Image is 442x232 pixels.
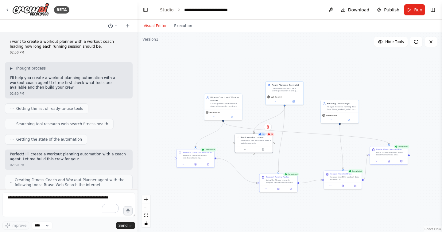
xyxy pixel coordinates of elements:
[262,133,265,135] span: 18
[235,134,273,153] div: 1821ScrapeWebsiteToolRead website contentA tool that can be used to read a website content.
[394,145,409,148] div: Completed
[16,106,83,111] span: Getting the list of ready-to-use tools
[183,151,212,154] div: Research Current Fitness Trends
[209,111,220,114] span: gpt-4o-mini
[176,149,215,168] div: CompletedResearch Current Fitness TrendsResearch the latest fitness trends and running methodolog...
[240,139,271,144] div: A tool that can be used to read a website content.
[123,206,133,215] button: Click to speak your automation idea
[10,50,128,55] div: 02:50 PM
[142,211,150,219] button: fit view
[327,106,357,110] div: Analyze historical running data from {json_workout_data} to identify performance trends, patterns...
[183,154,212,159] div: Research the latest fitness trends and running methodologies for {fitness_level} athletes with {g...
[203,162,213,166] button: Open in side panel
[254,148,272,151] button: Open in side panel
[123,22,133,30] button: Start a new chat
[348,169,363,173] div: Completed
[194,122,225,147] g: Edge from bc862367-2b66-4f2f-be2f-cb5c826ae059 to cc7e437c-4416-46c9-b1ae-135f99d79f9d
[272,87,301,92] div: Find and recommend safe, scenic pedestrian running routes in {location} based on {distance_prefer...
[10,66,46,71] button: ▶Thought process
[271,96,281,98] span: gpt-4o-mini
[210,102,240,107] div: Create personalized workout plans with specific running session durations that increase marginall...
[170,22,196,30] button: Execution
[141,6,150,14] button: Hide left sidebar
[142,195,150,227] div: React Flow controls
[338,4,372,15] button: Download
[189,162,202,166] button: View output
[2,222,29,230] button: Improve
[350,184,360,188] button: Open in side panel
[142,219,150,227] button: toggle interactivity
[285,187,296,191] button: Open in side panel
[324,170,362,189] div: CompletedAnalyze Historical DataAnalyze the JSON workout data provided in {json_workout_data} to ...
[15,66,46,71] span: Thought process
[396,159,406,163] button: Open in side panel
[266,179,295,184] div: Using the fitness research insights, find and recommend safe, scenic pedestrian running routes in...
[204,94,242,120] div: Fitness Coach and Workout PlannerCreate personalized workout plans with specific running session ...
[200,148,216,151] div: Completed
[382,159,395,163] button: View output
[327,102,357,105] div: Running Data Analyst
[283,172,299,176] div: Completed
[326,114,337,117] span: gpt-4o-mini
[414,7,422,13] span: Run
[370,146,408,165] div: CompletedCreate Weekly Workout PlanUsing fitness research, route recommendations, and historical ...
[12,3,49,17] img: Logo
[285,100,302,103] button: Open in side panel
[106,22,120,30] button: Switch to previous chat
[10,76,128,90] p: I'll help you create a workout planning automation with a workout coach agent! Let me first check...
[15,178,127,187] span: Creating Fitness Coach and Workout Planner agent with the following tools: Brave Web Search the i...
[384,7,399,13] span: Publish
[10,152,128,162] p: Perfect! I'll create a workout planning automation with a coach agent. Let me build this crew for...
[338,125,344,169] g: Edge from 0072fdbd-24dc-41c2-817d-215f93977d06 to 6761cbd6-0098-4f4f-a1cd-39c954bb25b9
[404,4,425,15] button: Run
[374,37,408,47] button: Hide Tools
[374,4,402,15] button: Publish
[210,96,240,102] div: Fitness Coach and Workout Planner
[277,106,286,172] g: Edge from 8cb4052f-31ce-4ce8-934f-f866bc14b63f to dc918e28-900d-4851-8314-39e1574d3e38
[320,100,359,123] div: Running Data AnalystAnalyze historical running data from {json_workout_data} to identify performa...
[259,174,297,192] div: CompletedResearch Running RoutesUsing the fitness research insights, find and recommend safe, sce...
[252,106,286,132] g: Edge from 8cb4052f-31ce-4ce8-934f-f866bc14b63f to 18b60665-d056-4224-b0bc-076d5960bc58
[116,222,135,229] button: Send
[216,157,258,185] g: Edge from cc7e437c-4416-46c9-b1ae-135f99d79f9d to dc918e28-900d-4851-8314-39e1574d3e38
[10,163,128,167] div: 02:50 PM
[264,123,272,131] button: Delete node
[336,184,349,188] button: View output
[425,227,441,231] a: React Flow attribution
[16,137,82,142] span: Getting the state of the automation
[142,37,158,42] div: Version 1
[140,22,170,30] button: Visual Editor
[330,176,360,181] div: Analyze the JSON workout data provided in {json_workout_data} to understand the athlete's actual ...
[376,151,406,156] div: Using fitness research, route recommendations, and historical performance analysis, create a real...
[348,7,370,13] span: Download
[385,39,404,44] span: Hide Tools
[272,187,285,191] button: View output
[330,173,351,175] div: Analyze Historical Data
[428,6,437,14] button: Show right sidebar
[272,83,301,86] div: Route Planning Specialist
[16,122,108,126] span: Searching tool research web search fitness health
[376,148,402,150] div: Create Weekly Workout Plan
[299,178,322,185] g: Edge from dc918e28-900d-4851-8314-39e1574d3e38 to 6761cbd6-0098-4f4f-a1cd-39c954bb25b9
[340,118,358,122] button: Open in side panel
[237,136,239,138] img: ScrapeWebsiteTool
[271,133,273,135] span: 21
[10,66,13,71] span: ▶
[265,81,304,105] div: Route Planning SpecialistFind and recommend safe, scenic pedestrian running routes in {location} ...
[11,223,26,228] span: Improve
[54,6,69,14] div: BETA
[10,91,128,96] div: 02:50 PM
[266,176,289,178] div: Research Running Routes
[142,195,150,203] button: zoom in
[10,39,128,49] p: i want to create a workout planner with a workout coach leading how long each running session sho...
[2,192,135,217] textarea: To enrich screen reader interactions, please activate Accessibility in Grammarly extension settings
[240,136,264,139] div: Read website content
[160,7,228,13] nav: breadcrumb
[223,115,241,119] button: Open in side panel
[364,154,368,182] g: Edge from 6761cbd6-0098-4f4f-a1cd-39c954bb25b9 to 87cb5b06-5255-4d70-9678-b820553e9a90
[160,7,174,12] a: Studio
[222,122,390,144] g: Edge from bc862367-2b66-4f2f-be2f-cb5c826ae059 to 87cb5b06-5255-4d70-9678-b820553e9a90
[118,223,128,228] span: Send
